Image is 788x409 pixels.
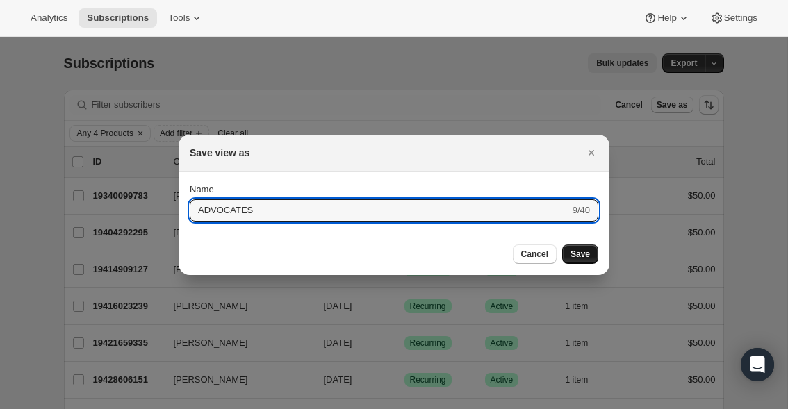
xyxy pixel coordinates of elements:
[657,12,676,24] span: Help
[22,8,76,28] button: Analytics
[513,244,557,264] button: Cancel
[582,143,601,162] button: Close
[79,8,157,28] button: Subscriptions
[562,244,598,264] button: Save
[702,8,766,28] button: Settings
[87,12,149,24] span: Subscriptions
[571,249,590,260] span: Save
[190,146,249,160] h2: Save view as
[168,12,190,24] span: Tools
[190,184,214,194] span: Name
[741,348,774,381] div: Open Intercom Messenger
[635,8,698,28] button: Help
[31,12,67,24] span: Analytics
[724,12,757,24] span: Settings
[521,249,548,260] span: Cancel
[160,8,212,28] button: Tools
